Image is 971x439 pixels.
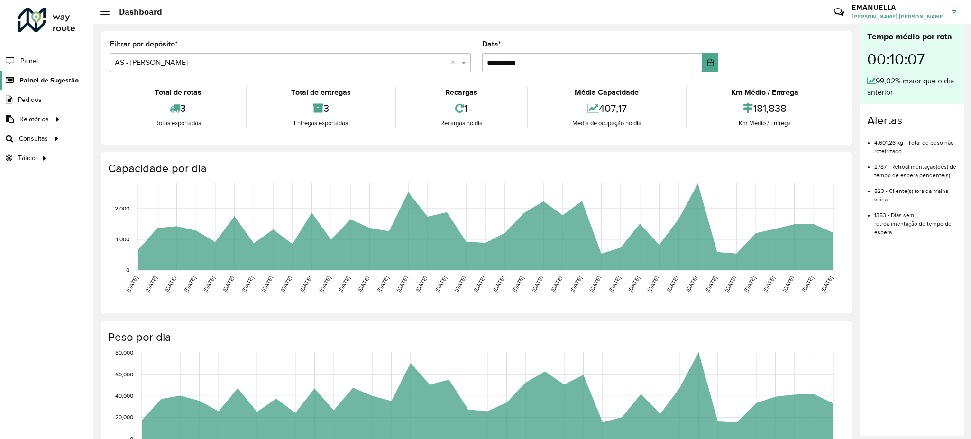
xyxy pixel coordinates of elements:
text: [DATE] [414,275,428,293]
h4: Capacidade por dia [108,162,843,175]
text: [DATE] [164,275,177,293]
text: [DATE] [337,275,351,293]
div: 407,17 [530,98,683,119]
div: 3 [112,98,243,119]
text: [DATE] [724,275,737,293]
text: [DATE] [183,275,197,293]
li: 523 - Cliente(s) fora da malha viária [874,180,956,204]
div: 181,838 [689,98,840,119]
text: [DATE] [357,275,370,293]
text: [DATE] [608,275,622,293]
text: [DATE] [820,275,834,293]
text: [DATE] [221,275,235,293]
text: [DATE] [550,275,563,293]
text: [DATE] [743,275,757,293]
text: 1,000 [116,236,129,242]
h3: EMANUELLA [852,3,945,12]
div: 00:10:07 [867,43,956,75]
div: Km Médio / Entrega [689,119,840,128]
text: [DATE] [299,275,312,293]
div: Recargas [398,87,524,98]
text: 2,000 [115,205,129,211]
text: [DATE] [781,275,795,293]
li: 1353 - Dias sem retroalimentação de tempo de espera [874,204,956,237]
div: 3 [249,98,393,119]
div: 99,02% maior que o dia anterior [867,75,956,98]
text: [DATE] [646,275,660,293]
text: [DATE] [588,275,602,293]
text: [DATE] [531,275,544,293]
text: [DATE] [260,275,274,293]
text: [DATE] [704,275,718,293]
button: Choose Date [702,53,719,72]
div: 1 [398,98,524,119]
h2: Dashboard [110,7,162,17]
div: Tempo médio por rota [867,30,956,43]
div: Total de rotas [112,87,243,98]
span: Clear all [451,57,459,68]
div: Média de ocupação no dia [530,119,683,128]
text: 60,000 [115,371,133,377]
span: [PERSON_NAME] [PERSON_NAME] [852,12,945,21]
text: [DATE] [511,275,525,293]
text: [DATE] [202,275,216,293]
span: Painel de Sugestão [19,75,79,85]
div: Média Capacidade [530,87,683,98]
text: [DATE] [125,275,139,293]
label: Filtrar por depósito [110,38,178,50]
h4: Peso por dia [108,330,843,344]
text: [DATE] [144,275,158,293]
text: [DATE] [395,275,409,293]
span: Painel [20,56,38,66]
label: Data [482,38,501,50]
div: Km Médio / Entrega [689,87,840,98]
li: 2787 - Retroalimentação(ões) de tempo de espera pendente(s) [874,155,956,180]
div: Rotas exportadas [112,119,243,128]
text: 80,000 [115,350,133,356]
li: 4.601,26 kg - Total de peso não roteirizado [874,131,956,155]
text: [DATE] [434,275,448,293]
text: [DATE] [666,275,679,293]
text: [DATE] [801,275,815,293]
text: [DATE] [627,275,641,293]
text: [DATE] [685,275,698,293]
text: [DATE] [762,275,776,293]
text: [DATE] [453,275,467,293]
text: [DATE] [569,275,583,293]
h4: Alertas [867,114,956,128]
text: 0 [126,267,129,273]
div: Recargas no dia [398,119,524,128]
div: Total de entregas [249,87,393,98]
text: 20,000 [115,414,133,421]
text: [DATE] [472,275,486,293]
text: [DATE] [279,275,293,293]
text: [DATE] [241,275,255,293]
text: 40,000 [115,393,133,399]
a: Contato Rápido [829,2,849,22]
span: Consultas [19,134,48,144]
span: Relatórios [19,114,49,124]
text: [DATE] [318,275,332,293]
span: Pedidos [18,95,42,105]
text: [DATE] [376,275,390,293]
span: Tático [18,153,36,163]
text: [DATE] [492,275,505,293]
div: Entregas exportadas [249,119,393,128]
